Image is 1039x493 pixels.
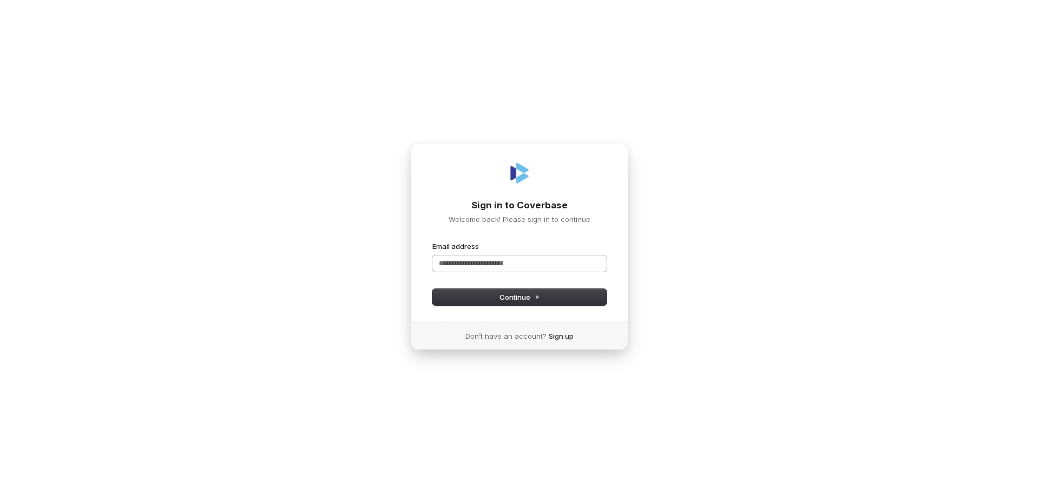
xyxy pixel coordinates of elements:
[432,289,607,305] button: Continue
[549,331,574,341] a: Sign up
[507,160,532,186] img: Coverbase
[499,292,540,302] span: Continue
[432,241,479,251] label: Email address
[432,214,607,224] p: Welcome back! Please sign in to continue
[432,199,607,212] h1: Sign in to Coverbase
[465,331,547,341] span: Don’t have an account?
